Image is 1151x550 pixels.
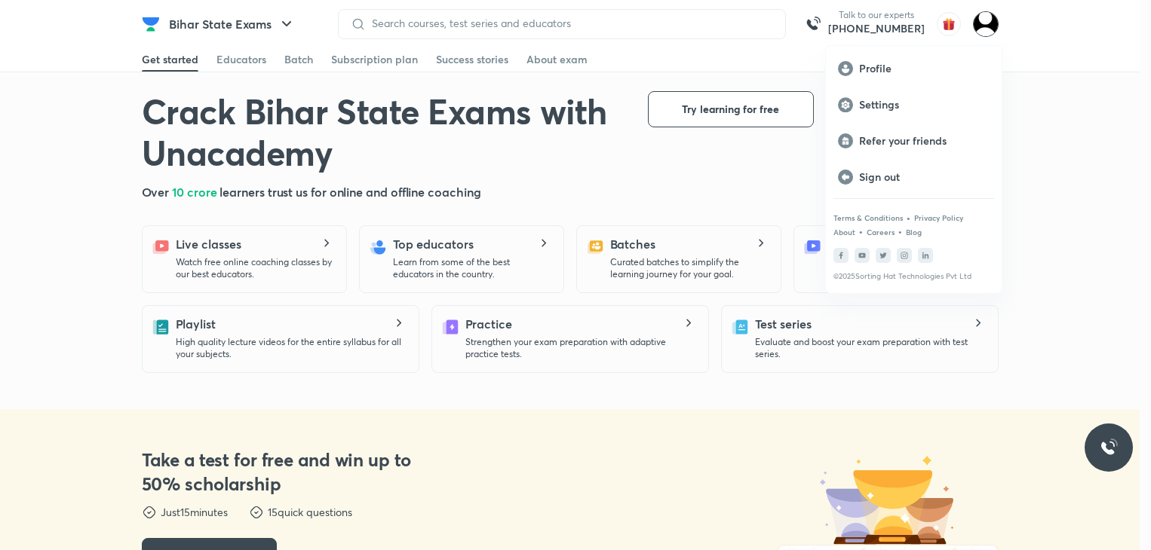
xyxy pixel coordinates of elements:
a: Profile [826,50,1002,87]
a: About [833,228,855,237]
div: • [898,225,903,238]
p: Sign out [859,170,990,184]
div: • [906,211,911,225]
p: Refer your friends [859,134,990,148]
div: • [858,225,864,238]
a: Blog [906,228,922,237]
p: Profile [859,62,990,75]
a: Terms & Conditions [833,213,903,222]
a: Careers [867,228,895,237]
p: Settings [859,98,990,112]
a: Settings [826,87,1002,123]
p: © 2025 Sorting Hat Technologies Pvt Ltd [833,272,994,281]
a: Refer your friends [826,123,1002,159]
a: Privacy Policy [914,213,963,222]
